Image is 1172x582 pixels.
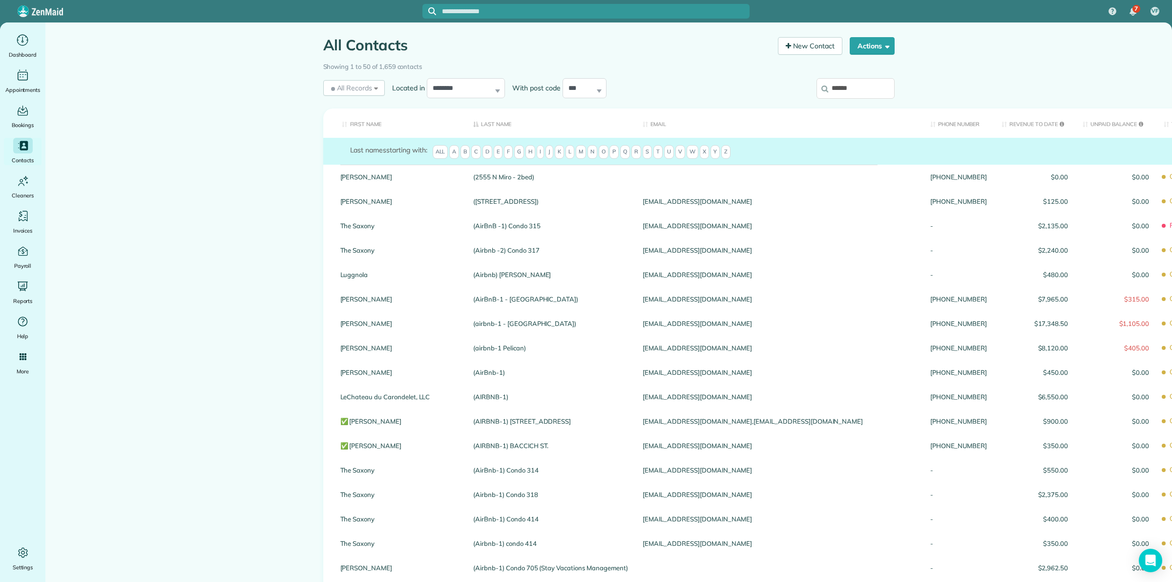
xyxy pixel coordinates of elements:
span: $0.00 [1083,198,1149,205]
span: B [460,145,470,159]
div: [PHONE_NUMBER] [923,287,994,311]
span: $0.00 [1083,491,1149,498]
span: $2,240.00 [1002,247,1068,254]
span: $2,375.00 [1002,491,1068,498]
span: D [482,145,492,159]
span: $0.00 [1083,516,1149,522]
a: (airbnb-1 Pelican) [473,345,628,351]
span: $0.00 [1083,467,1149,474]
span: $0.00 [1083,271,1149,278]
a: Luggnola [340,271,459,278]
span: $0.00 [1083,564,1149,571]
div: [EMAIL_ADDRESS][DOMAIN_NAME] [635,507,922,531]
div: [PHONE_NUMBER] [923,189,994,214]
span: Bookings [12,120,34,130]
a: The Saxony [340,516,459,522]
span: VF [1151,7,1158,15]
a: (AirBnB -1) Condo 315 [473,222,628,229]
a: [PERSON_NAME] [340,198,459,205]
a: LeChateau du Carondelet, LLC [340,393,459,400]
span: E [494,145,502,159]
a: (AIRBNB-1) [473,393,628,400]
span: $125.00 [1002,198,1068,205]
span: Last names [350,146,387,154]
span: V [675,145,685,159]
a: Settings [4,545,42,572]
span: $8,120.00 [1002,345,1068,351]
div: - [923,214,994,238]
a: (2555 N Miro - 2bed) [473,173,628,180]
a: (AIRBNB-1) [STREET_ADDRESS] [473,418,628,425]
span: J [545,145,553,159]
span: $0.00 [1083,540,1149,547]
a: ✅ [PERSON_NAME] [340,418,459,425]
span: P [609,145,619,159]
a: (Airbnb-1) Condo 318 [473,491,628,498]
span: $550.00 [1002,467,1068,474]
div: [EMAIL_ADDRESS][DOMAIN_NAME] [635,287,922,311]
a: Contacts [4,138,42,165]
span: Invoices [13,226,33,236]
div: - [923,556,994,580]
a: Invoices [4,208,42,236]
span: $315.00 [1083,296,1149,302]
span: $0.00 [1083,393,1149,400]
span: All [433,145,448,159]
a: [PERSON_NAME] [340,564,459,571]
a: (AirBnb-1) Condo 414 [473,516,628,522]
label: With post code [505,83,563,93]
div: - [923,531,994,556]
span: O [599,145,608,159]
div: - [923,262,994,287]
span: All Records [329,83,373,93]
a: The Saxony [340,467,459,474]
span: Appointments [5,85,41,95]
a: (airbnb-1 - [GEOGRAPHIC_DATA]) [473,320,628,327]
a: (AIRBNB-1) BACCICH ST. [473,442,628,449]
a: (Airbnb) [PERSON_NAME] [473,271,628,278]
span: Dashboard [9,50,37,60]
span: C [471,145,481,159]
span: M [576,145,586,159]
span: S [643,145,652,159]
span: U [664,145,674,159]
div: [EMAIL_ADDRESS][DOMAIN_NAME] [635,482,922,507]
span: $405.00 [1083,345,1149,351]
a: [PERSON_NAME] [340,320,459,327]
span: R [631,145,641,159]
a: (AirBnb-1) [473,369,628,376]
span: Contacts [12,155,34,165]
a: (AirBnB-1 - [GEOGRAPHIC_DATA]) [473,296,628,302]
th: Phone number: activate to sort column ascending [923,108,994,138]
a: Help [4,314,42,341]
div: [EMAIL_ADDRESS][DOMAIN_NAME],[EMAIL_ADDRESS][DOMAIN_NAME] [635,409,922,433]
span: $480.00 [1002,271,1068,278]
span: L [565,145,574,159]
a: [PERSON_NAME] [340,369,459,376]
a: ([STREET_ADDRESS]) [473,198,628,205]
span: G [514,145,524,159]
h1: All Contacts [323,37,771,53]
div: - [923,482,994,507]
div: [EMAIL_ADDRESS][DOMAIN_NAME] [635,238,922,262]
a: [PERSON_NAME] [340,173,459,180]
svg: Focus search [428,7,436,15]
a: Reports [4,279,42,306]
th: First Name: activate to sort column ascending [323,108,466,138]
label: Located in [385,83,427,93]
div: [EMAIL_ADDRESS][DOMAIN_NAME] [635,189,922,214]
div: [EMAIL_ADDRESS][DOMAIN_NAME] [635,458,922,482]
span: X [700,145,709,159]
span: $900.00 [1002,418,1068,425]
span: $7,965.00 [1002,296,1068,302]
a: (Airbnb -2) Condo 317 [473,247,628,254]
div: [PHONE_NUMBER] [923,409,994,433]
span: K [555,145,564,159]
span: Reports [13,296,33,306]
span: $0.00 [1083,173,1149,180]
div: [PHONE_NUMBER] [923,433,994,458]
a: Appointments [4,67,42,95]
a: (Airbnb-1) condo 414 [473,540,628,547]
span: $0.00 [1002,173,1068,180]
div: - [923,507,994,531]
